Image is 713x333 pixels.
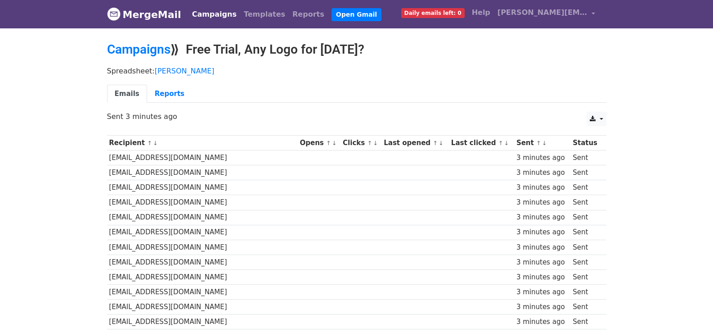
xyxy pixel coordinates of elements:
[107,180,298,195] td: [EMAIL_ADDRESS][DOMAIN_NAME]
[570,210,601,225] td: Sent
[107,66,606,76] p: Spreadsheet:
[516,153,569,163] div: 3 minutes ago
[155,67,215,75] a: [PERSON_NAME]
[107,42,606,57] h2: ⟫ Free Trial, Any Logo for [DATE]?
[153,140,158,146] a: ↓
[449,136,514,151] th: Last clicked
[381,136,449,151] th: Last opened
[188,5,240,23] a: Campaigns
[516,197,569,208] div: 3 minutes ago
[516,227,569,237] div: 3 minutes ago
[516,182,569,193] div: 3 minutes ago
[107,285,298,300] td: [EMAIL_ADDRESS][DOMAIN_NAME]
[107,195,298,210] td: [EMAIL_ADDRESS][DOMAIN_NAME]
[514,136,570,151] th: Sent
[107,269,298,284] td: [EMAIL_ADDRESS][DOMAIN_NAME]
[107,240,298,255] td: [EMAIL_ADDRESS][DOMAIN_NAME]
[542,140,547,146] a: ↓
[433,140,438,146] a: ↑
[107,255,298,269] td: [EMAIL_ADDRESS][DOMAIN_NAME]
[516,302,569,312] div: 3 minutes ago
[326,140,331,146] a: ↑
[516,168,569,178] div: 3 minutes ago
[570,151,601,165] td: Sent
[240,5,289,23] a: Templates
[367,140,372,146] a: ↑
[439,140,444,146] a: ↓
[107,315,298,329] td: [EMAIL_ADDRESS][DOMAIN_NAME]
[536,140,541,146] a: ↑
[298,136,341,151] th: Opens
[570,300,601,315] td: Sent
[570,255,601,269] td: Sent
[570,269,601,284] td: Sent
[468,4,494,22] a: Help
[498,140,503,146] a: ↑
[398,4,468,22] a: Daily emails left: 0
[107,112,606,121] p: Sent 3 minutes ago
[570,225,601,240] td: Sent
[516,272,569,283] div: 3 minutes ago
[107,210,298,225] td: [EMAIL_ADDRESS][DOMAIN_NAME]
[516,287,569,297] div: 3 minutes ago
[107,300,298,315] td: [EMAIL_ADDRESS][DOMAIN_NAME]
[107,85,147,103] a: Emails
[570,315,601,329] td: Sent
[570,180,601,195] td: Sent
[516,212,569,223] div: 3 minutes ago
[107,165,298,180] td: [EMAIL_ADDRESS][DOMAIN_NAME]
[147,140,152,146] a: ↑
[401,8,465,18] span: Daily emails left: 0
[570,195,601,210] td: Sent
[494,4,599,25] a: [PERSON_NAME][EMAIL_ADDRESS][DOMAIN_NAME]
[107,7,121,21] img: MergeMail logo
[341,136,381,151] th: Clicks
[332,140,337,146] a: ↓
[516,257,569,268] div: 3 minutes ago
[570,165,601,180] td: Sent
[107,151,298,165] td: [EMAIL_ADDRESS][DOMAIN_NAME]
[570,136,601,151] th: Status
[373,140,378,146] a: ↓
[107,136,298,151] th: Recipient
[332,8,381,21] a: Open Gmail
[107,42,170,57] a: Campaigns
[570,240,601,255] td: Sent
[570,285,601,300] td: Sent
[504,140,509,146] a: ↓
[516,242,569,253] div: 3 minutes ago
[516,317,569,327] div: 3 minutes ago
[107,225,298,240] td: [EMAIL_ADDRESS][DOMAIN_NAME]
[498,7,587,18] span: [PERSON_NAME][EMAIL_ADDRESS][DOMAIN_NAME]
[147,85,192,103] a: Reports
[107,5,181,24] a: MergeMail
[289,5,328,23] a: Reports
